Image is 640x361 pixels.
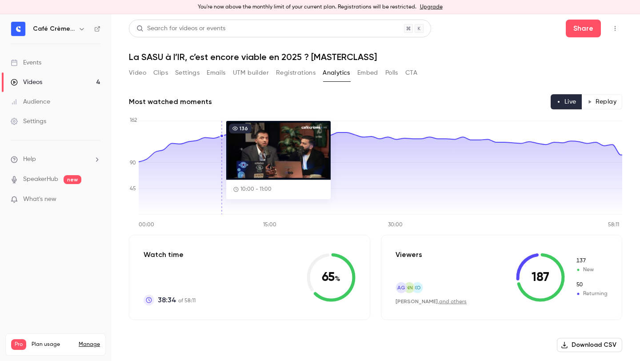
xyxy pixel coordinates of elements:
a: and others [439,299,467,305]
button: Download CSV [557,338,622,352]
tspan: 58:11 [608,222,619,228]
span: 38:34 [158,295,176,305]
button: Video [129,66,146,80]
tspan: 45 [130,186,136,192]
a: SpeakerHub [23,175,58,184]
span: [PERSON_NAME] [396,298,438,305]
li: help-dropdown-opener [11,155,100,164]
span: Returning [576,281,608,289]
button: UTM builder [233,66,269,80]
button: Embed [357,66,378,80]
span: Help [23,155,36,164]
tspan: 00:00 [139,222,154,228]
button: Analytics [323,66,350,80]
button: CTA [405,66,417,80]
button: Emails [207,66,225,80]
button: Top Bar Actions [608,21,622,36]
button: Share [566,20,601,37]
span: Plan usage [32,341,73,348]
h6: Café Crème Club [33,24,75,33]
div: Events [11,58,41,67]
span: AG [397,284,405,292]
button: Settings [175,66,200,80]
p: of 58:11 [158,295,196,305]
a: Manage [79,341,100,348]
span: Returning [576,290,608,298]
img: Café Crème Club [11,22,25,36]
span: New [576,266,608,274]
div: Videos [11,78,42,87]
a: Upgrade [420,4,443,11]
span: ko [414,284,421,292]
p: Viewers [396,249,422,260]
div: Search for videos or events [136,24,225,33]
span: NN [406,284,413,292]
tspan: 15:00 [263,222,276,228]
button: Clips [153,66,168,80]
tspan: 90 [130,160,136,166]
h1: La SASU à l’IR, c’est encore viable en 2025 ? [MASTERCLASS] [129,52,622,62]
div: Audience [11,97,50,106]
p: Watch time [144,249,196,260]
button: Polls [385,66,398,80]
button: Live [551,94,582,109]
button: Replay [582,94,622,109]
button: Registrations [276,66,316,80]
div: Settings [11,117,46,126]
div: , [396,298,467,305]
span: new [64,175,81,184]
h2: Most watched moments [129,96,212,107]
span: Pro [11,339,26,350]
span: What's new [23,195,56,204]
span: New [576,257,608,265]
tspan: 162 [130,118,137,123]
tspan: 30:00 [388,222,403,228]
